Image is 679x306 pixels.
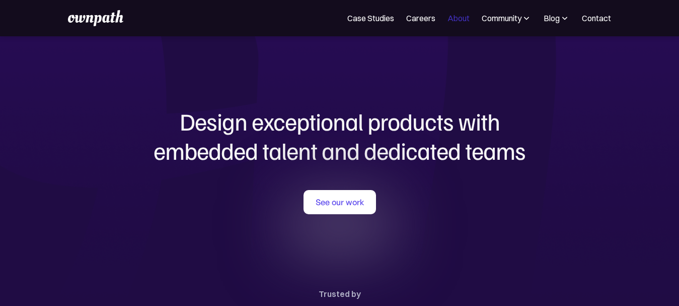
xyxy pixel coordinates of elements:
[544,12,560,24] div: Blog
[447,12,470,24] a: About
[582,12,611,24] a: Contact
[98,107,581,165] h1: Design exceptional products with embedded talent and dedicated teams
[482,12,521,24] div: Community
[482,12,532,24] div: Community
[319,287,361,301] div: Trusted by
[544,12,570,24] div: Blog
[347,12,394,24] a: Case Studies
[406,12,435,24] a: Careers
[304,190,376,214] a: See our work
